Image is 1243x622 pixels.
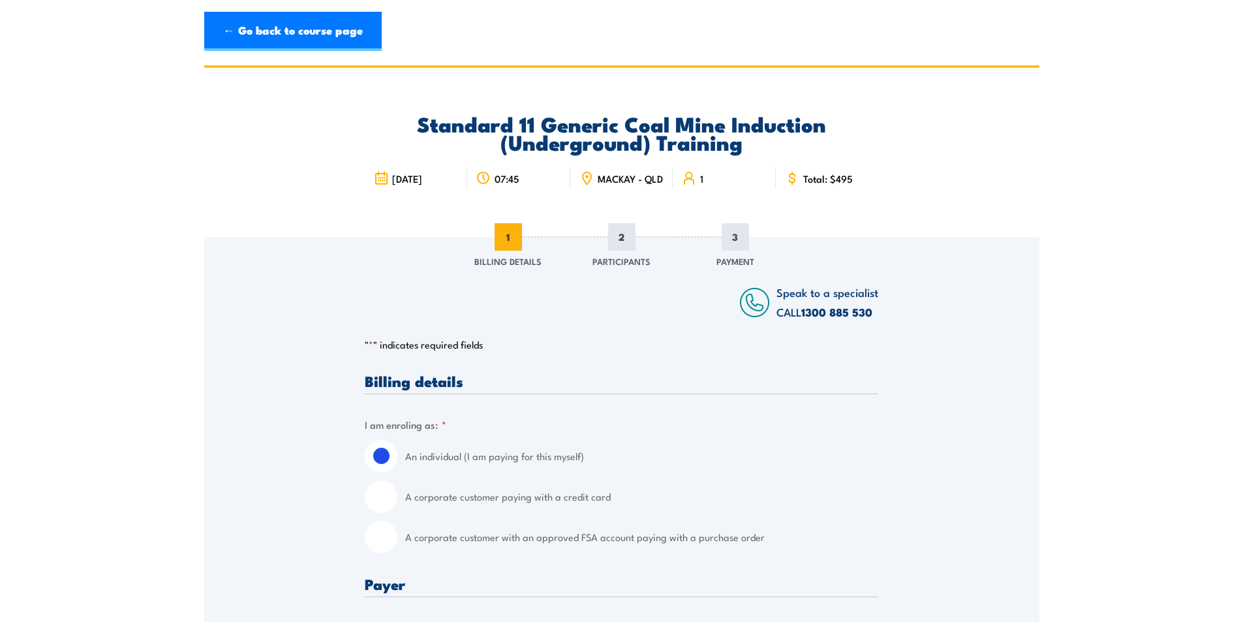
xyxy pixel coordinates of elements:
h3: Payer [365,576,878,591]
span: Billing Details [474,255,542,268]
span: 2 [608,223,636,251]
h3: Billing details [365,373,878,388]
h2: Standard 11 Generic Coal Mine Induction (Underground) Training [365,114,878,151]
span: Total: $495 [803,173,853,184]
span: 3 [722,223,749,251]
span: 1 [495,223,522,251]
p: " " indicates required fields [365,338,878,351]
span: 1 [700,173,703,184]
span: MACKAY - QLD [598,173,663,184]
span: Speak to a specialist CALL [776,284,878,320]
span: 07:45 [495,173,519,184]
label: An individual (I am paying for this myself) [405,440,878,473]
a: ← Go back to course page [204,12,382,51]
a: 1300 885 530 [801,303,872,320]
label: A corporate customer with an approved FSA account paying with a purchase order [405,521,878,553]
span: [DATE] [392,173,422,184]
span: Participants [592,255,651,268]
legend: I am enroling as: [365,417,446,432]
label: A corporate customer paying with a credit card [405,480,878,513]
span: Payment [716,255,754,268]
